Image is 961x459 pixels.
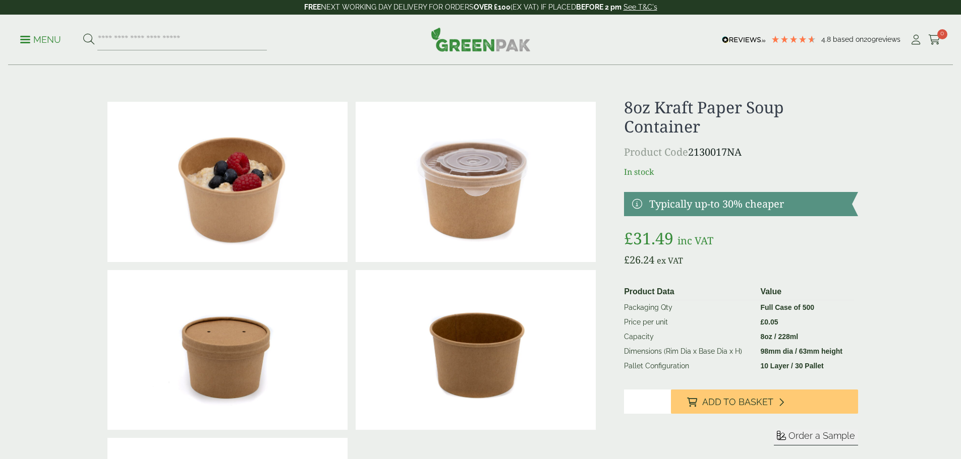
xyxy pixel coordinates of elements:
[576,3,621,11] strong: BEFORE 2 pm
[20,34,61,46] p: Menu
[620,315,756,330] td: Price per unit
[624,145,688,159] span: Product Code
[876,35,900,43] span: reviews
[304,3,321,11] strong: FREE
[107,102,348,262] img: Kraft 8oz With Porridge
[760,303,814,311] strong: Full Case of 500
[760,333,798,341] strong: 8oz / 228ml
[833,35,864,43] span: Based on
[677,234,713,247] span: inc VAT
[771,35,816,44] div: 4.78 Stars
[774,430,858,445] button: Order a Sample
[624,145,858,160] p: 2130017NA
[760,318,778,326] bdi: 0.05
[624,3,657,11] a: See T&C's
[620,330,756,344] td: Capacity
[760,362,823,370] strong: 10 Layer / 30 Pallet
[657,255,683,266] span: ex VAT
[788,430,855,441] span: Order a Sample
[620,344,756,359] td: Dimensions (Rim Dia x Base Dia x H)
[624,253,630,267] span: £
[431,27,531,51] img: GreenPak Supplies
[722,36,766,43] img: REVIEWS.io
[756,284,854,300] th: Value
[760,318,764,326] span: £
[20,34,61,44] a: Menu
[671,389,858,414] button: Add to Basket
[474,3,511,11] strong: OVER £100
[821,35,833,43] span: 4.8
[760,347,842,355] strong: 98mm dia / 63mm height
[624,166,858,178] p: In stock
[620,359,756,373] td: Pallet Configuration
[864,35,876,43] span: 209
[620,300,756,315] td: Packaging Qty
[624,227,673,249] bdi: 31.49
[928,32,941,47] a: 0
[624,253,654,267] bdi: 26.24
[356,270,596,430] img: Kraft 8oz
[356,102,596,262] img: Kraft 8oz With Plastic Lid
[702,397,773,408] span: Add to Basket
[624,227,633,249] span: £
[910,35,922,45] i: My Account
[937,29,947,39] span: 0
[107,270,348,430] img: Kraft 8oz With Cardboard Lid
[928,35,941,45] i: Cart
[620,284,756,300] th: Product Data
[624,98,858,137] h1: 8oz Kraft Paper Soup Container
